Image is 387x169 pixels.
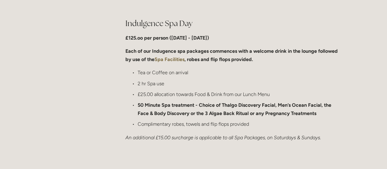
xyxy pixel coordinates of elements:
strong: £125.oo per person ([DATE] - [DATE]) [125,35,209,41]
strong: 50 Minute Spa treatment - Choice of Thalgo Discovery Facial, Men’s Ocean Facial, the Face & Body ... [138,102,333,116]
em: An additional £15.00 surcharge is applicable to all Spa Packages, on Saturdays & Sundays. [125,135,321,140]
p: Complimentary robes, towels and flip flops provided [138,120,340,128]
strong: , robes and flip flops provided. [184,56,253,62]
strong: Each of our Indugence spa packages commences with a welcome drink in the lounge followed by use o... [125,48,339,62]
p: £25.00 allocation towards Food & Drink from our Lunch Menu [138,90,340,98]
a: Spa Facilities [154,56,184,62]
h2: Indulgence Spa Day [125,18,340,29]
p: 2 hr Spa use [138,79,340,88]
p: Tea or Coffee on arrival [138,68,340,77]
